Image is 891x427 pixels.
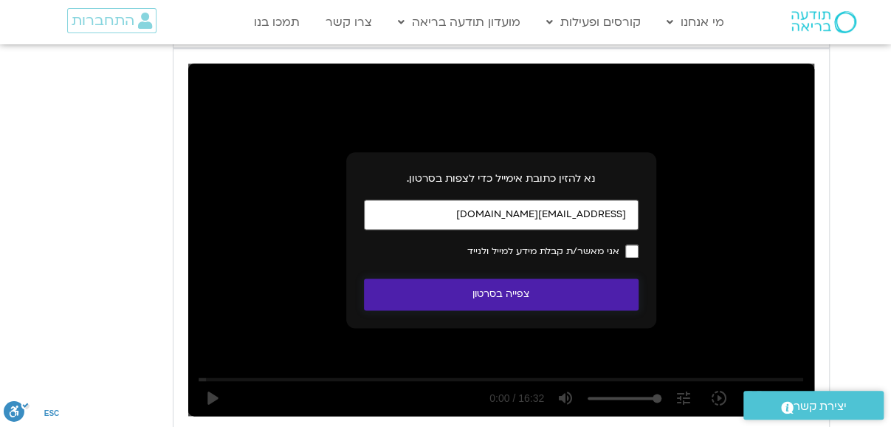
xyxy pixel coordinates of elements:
[659,8,732,36] a: מי אנחנו
[391,8,528,36] a: מועדון תודעה בריאה
[364,170,639,188] p: נא להזין כתובת אימייל כדי לצפות בסרטון.
[625,245,639,258] input: אני מאשר/ת קבלת מידע למייל ולנייד
[539,8,648,36] a: קורסים ופעילות
[72,13,134,29] span: התחברות
[791,11,856,33] img: תודעה בריאה
[364,199,639,230] input: כתובת אימייל
[247,8,307,36] a: תמכו בנו
[467,246,619,256] span: אני מאשר/ת קבלת מידע למייל ולנייד
[67,8,156,33] a: התחברות
[364,279,639,310] button: צפייה בסרטון
[318,8,379,36] a: צרו קשר
[794,397,847,417] span: יצירת קשר
[743,391,884,420] a: יצירת קשר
